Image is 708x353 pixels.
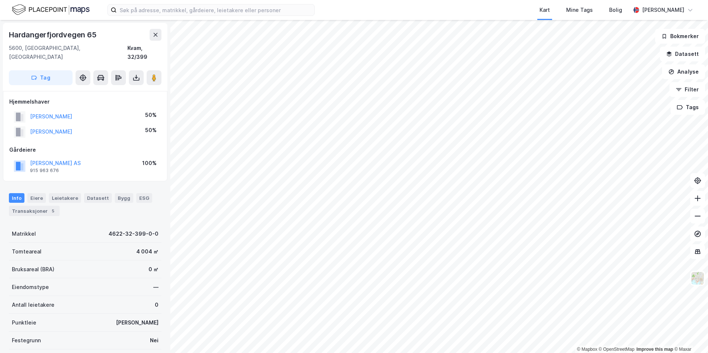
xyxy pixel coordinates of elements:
img: logo.f888ab2527a4732fd821a326f86c7f29.svg [12,3,90,16]
div: Hardangerfjordvegen 65 [9,29,98,41]
div: 50% [145,111,157,120]
div: Festegrunn [12,336,41,345]
div: Eiere [27,193,46,203]
button: Datasett [660,47,705,61]
div: Kvam, 32/399 [127,44,161,61]
img: Z [691,271,705,285]
div: 100% [142,159,157,168]
div: 915 963 676 [30,168,59,174]
div: 50% [145,126,157,135]
div: Datasett [84,193,112,203]
div: 0 [155,300,158,309]
button: Tag [9,70,73,85]
a: Improve this map [637,347,673,352]
div: Hjemmelshaver [9,97,161,106]
input: Søk på adresse, matrikkel, gårdeiere, leietakere eller personer [117,4,314,16]
div: ESG [136,193,152,203]
iframe: Chat Widget [671,317,708,353]
div: [PERSON_NAME] [116,318,158,327]
button: Filter [669,82,705,97]
button: Tags [671,100,705,115]
div: Eiendomstype [12,283,49,292]
div: Transaksjoner [9,206,60,216]
a: Mapbox [577,347,597,352]
div: 4622-32-399-0-0 [108,229,158,238]
div: Matrikkel [12,229,36,238]
div: Leietakere [49,193,81,203]
div: Info [9,193,24,203]
div: Nei [150,336,158,345]
button: Bokmerker [655,29,705,44]
div: Tomteareal [12,247,41,256]
div: 5 [49,207,57,215]
div: — [153,283,158,292]
div: Punktleie [12,318,36,327]
div: Bolig [609,6,622,14]
div: Gårdeiere [9,145,161,154]
div: 4 004 ㎡ [136,247,158,256]
div: [PERSON_NAME] [642,6,684,14]
a: OpenStreetMap [599,347,635,352]
div: Kart [540,6,550,14]
div: Antall leietakere [12,300,54,309]
div: Mine Tags [566,6,593,14]
div: Bruksareal (BRA) [12,265,54,274]
div: 0 ㎡ [148,265,158,274]
div: Bygg [115,193,133,203]
button: Analyse [662,64,705,79]
div: 5600, [GEOGRAPHIC_DATA], [GEOGRAPHIC_DATA] [9,44,127,61]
